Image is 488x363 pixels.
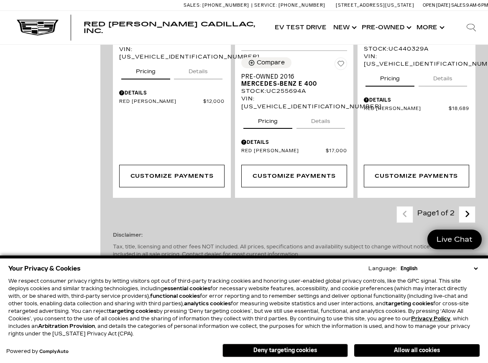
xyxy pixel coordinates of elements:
a: Customize Payments [119,165,225,187]
span: Live Chat [432,235,477,244]
select: Language Select [399,265,480,272]
span: [PHONE_NUMBER] [202,3,249,8]
a: EV Test Drive [271,11,330,44]
button: More [413,11,446,44]
a: Live Chat [427,230,482,249]
div: undefined - Pre-Owned 2015 Subaru Legacy 2.5i [119,165,225,187]
span: Red [PERSON_NAME] [364,106,449,112]
div: Language: [368,266,397,271]
div: Powered by [6,349,69,354]
div: Pricing Details - Pre-Owned 2016 Mercedes-Benz E 400 [241,138,347,146]
div: Search [455,11,488,44]
strong: functional cookies [150,293,200,299]
a: Service: [PHONE_NUMBER] [251,3,327,8]
div: Pricing Details - Pre-Owned 2015 Subaru Legacy 2.5i [119,89,225,97]
button: details tab [174,61,222,79]
button: Deny targeting cookies [222,344,348,357]
a: Pre-Owned [358,11,413,44]
span: Sales: [451,3,466,8]
button: Save Vehicle [335,57,347,73]
button: Compare Vehicle [241,57,291,68]
button: pricing tab [365,68,414,86]
img: Cadillac Dark Logo with Cadillac White Text [17,20,59,36]
span: Mercedes-Benz E 400 [241,80,340,87]
button: pricing tab [121,61,170,79]
span: Open [DATE] [423,3,450,8]
div: undefined - Pre-Owned 2016 Mercedes-Benz E 400 [241,165,347,187]
div: Compare [257,59,285,66]
strong: targeting cookies [109,308,156,314]
strong: analytics cookies [184,301,231,307]
span: [PHONE_NUMBER] [278,3,325,8]
div: The Manufacturer’s Suggested Retail Price excludes tax, title, license, dealer fees and optional ... [113,223,475,328]
span: Sales: [184,3,201,8]
span: Your Privacy & Cookies [8,263,81,274]
a: Sales: [PHONE_NUMBER] [184,3,251,8]
div: Stock : UC255694A [241,87,347,95]
span: $17,000 [326,148,347,154]
a: Customize Payments [241,165,347,187]
a: ComplyAuto [39,349,69,354]
a: Red [PERSON_NAME] Cadillac, Inc. [84,21,263,34]
span: Red [PERSON_NAME] [241,148,326,154]
a: Customize Payments [364,165,469,187]
div: VIN: [US_VEHICLE_IDENTIFICATION_NUMBER] [119,46,225,61]
p: Tax, title, licensing and other fees NOT included. All prices, specifications and availability su... [113,243,475,258]
div: VIN: [US_VEHICLE_IDENTIFICATION_NUMBER] [364,53,469,68]
button: details tab [419,68,467,86]
span: $18,689 [449,106,469,112]
span: 9 AM-6 PM [466,3,488,8]
a: Pre-Owned 2016Mercedes-Benz E 400 [241,73,347,87]
div: undefined - Pre-Owned 2018 Jeep Grand Cherokee High Altitude [364,165,469,187]
span: $12,000 [203,99,225,105]
button: Allow all cookies [354,344,480,357]
a: Red [PERSON_NAME] $17,000 [241,148,347,154]
a: [STREET_ADDRESS][US_STATE] [336,3,414,8]
strong: essential cookies [164,286,210,291]
div: Page 1 of 2 [413,206,459,223]
strong: Arbitration Provision [38,323,95,329]
span: Service: [254,3,277,8]
span: Pre-Owned 2016 [241,73,340,80]
div: VIN: [US_VEHICLE_IDENTIFICATION_NUMBER] [241,95,347,110]
p: We respect consumer privacy rights by letting visitors opt out of third-party tracking cookies an... [8,277,480,337]
a: next page [458,207,476,222]
div: Stock : UC440329A [364,45,469,53]
span: Red [PERSON_NAME] Cadillac, Inc. [84,20,255,35]
span: Red [PERSON_NAME] [119,99,203,105]
a: New [330,11,358,44]
a: Red [PERSON_NAME] $12,000 [119,99,225,105]
button: pricing tab [243,110,292,129]
strong: Disclaimer: [113,232,143,238]
strong: targeting cookies [386,301,433,307]
a: Red [PERSON_NAME] $18,689 [364,106,469,112]
div: Pricing Details - Pre-Owned 2018 Jeep Grand Cherokee High Altitude [364,96,469,104]
button: details tab [296,110,345,129]
u: Privacy Policy [411,316,450,322]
